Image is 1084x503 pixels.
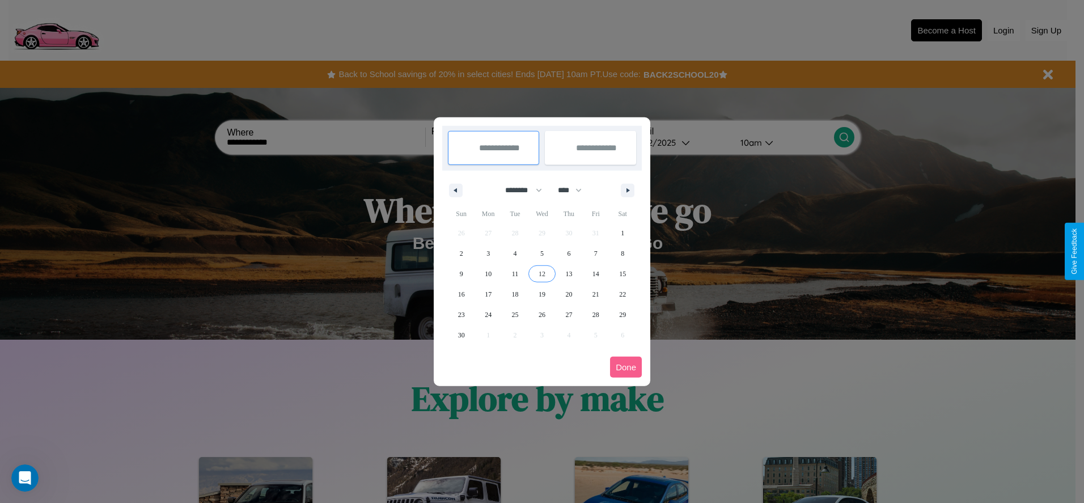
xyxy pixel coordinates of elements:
button: 24 [475,305,501,325]
span: 3 [486,243,490,264]
span: 12 [539,264,545,284]
span: 29 [619,305,626,325]
span: 27 [565,305,572,325]
span: 1 [621,223,624,243]
button: 18 [502,284,528,305]
button: 4 [502,243,528,264]
span: Sun [448,205,475,223]
span: 16 [458,284,465,305]
span: Thu [556,205,582,223]
span: 23 [458,305,465,325]
span: 25 [512,305,519,325]
button: 12 [528,264,555,284]
span: 20 [565,284,572,305]
button: 29 [609,305,636,325]
span: 22 [619,284,626,305]
button: 28 [582,305,609,325]
span: 2 [460,243,463,264]
button: 1 [609,223,636,243]
button: 26 [528,305,555,325]
span: 8 [621,243,624,264]
button: 19 [528,284,555,305]
button: 17 [475,284,501,305]
span: 18 [512,284,519,305]
button: 30 [448,325,475,345]
div: Give Feedback [1070,229,1078,274]
span: 15 [619,264,626,284]
span: Fri [582,205,609,223]
button: 22 [609,284,636,305]
span: 28 [592,305,599,325]
button: 27 [556,305,582,325]
button: 9 [448,264,475,284]
button: 16 [448,284,475,305]
button: 13 [556,264,582,284]
span: 24 [485,305,492,325]
span: Wed [528,205,555,223]
span: 19 [539,284,545,305]
button: 15 [609,264,636,284]
span: 4 [514,243,517,264]
span: 30 [458,325,465,345]
iframe: Intercom live chat [11,464,39,492]
button: 6 [556,243,582,264]
span: 9 [460,264,463,284]
span: Mon [475,205,501,223]
button: 25 [502,305,528,325]
span: 14 [592,264,599,284]
span: Sat [609,205,636,223]
span: 7 [594,243,598,264]
span: 26 [539,305,545,325]
button: 2 [448,243,475,264]
span: 21 [592,284,599,305]
button: 7 [582,243,609,264]
span: 17 [485,284,492,305]
button: 23 [448,305,475,325]
button: Done [610,357,642,378]
button: 8 [609,243,636,264]
span: 5 [540,243,544,264]
button: 14 [582,264,609,284]
button: 5 [528,243,555,264]
button: 10 [475,264,501,284]
span: 13 [565,264,572,284]
button: 11 [502,264,528,284]
span: 10 [485,264,492,284]
button: 21 [582,284,609,305]
span: 11 [512,264,519,284]
span: Tue [502,205,528,223]
span: 6 [567,243,570,264]
button: 20 [556,284,582,305]
button: 3 [475,243,501,264]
